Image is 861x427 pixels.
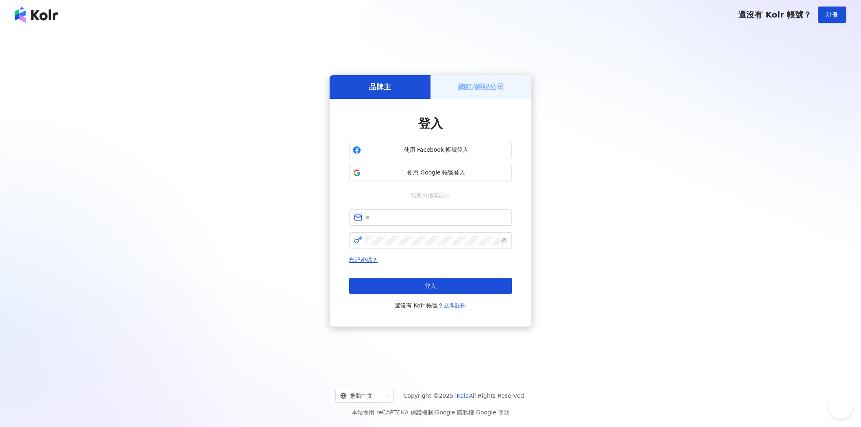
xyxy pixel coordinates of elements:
[349,278,512,294] button: 登入
[455,392,469,399] a: iKala
[433,409,435,416] span: |
[349,165,512,181] button: 使用 Google 帳號登入
[349,257,378,263] a: 忘記密碼？
[369,82,391,92] h5: 品牌主
[738,10,811,20] span: 還沒有 Kolr 帳號？
[476,409,509,416] a: Google 條款
[435,409,474,416] a: Google 隱私權
[340,389,382,402] div: 繁體中文
[474,409,476,416] span: |
[395,301,466,310] span: 還沒有 Kolr 帳號？
[349,142,512,158] button: 使用 Facebook 帳號登入
[444,302,466,309] a: 立即註冊
[352,407,509,417] span: 本站採用 reCAPTCHA 保護機制
[425,283,436,289] span: 登入
[418,116,443,131] span: 登入
[828,394,853,419] iframe: Help Scout Beacon - Open
[404,391,526,401] span: Copyright © 2025 All Rights Reserved.
[405,191,456,200] span: 或使用信箱註冊
[826,11,838,18] span: 註冊
[15,7,58,23] img: logo
[458,82,505,92] h5: 網紅/經紀公司
[364,169,508,177] span: 使用 Google 帳號登入
[364,146,508,154] span: 使用 Facebook 帳號登入
[501,237,507,243] span: eye-invisible
[818,7,846,23] button: 註冊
